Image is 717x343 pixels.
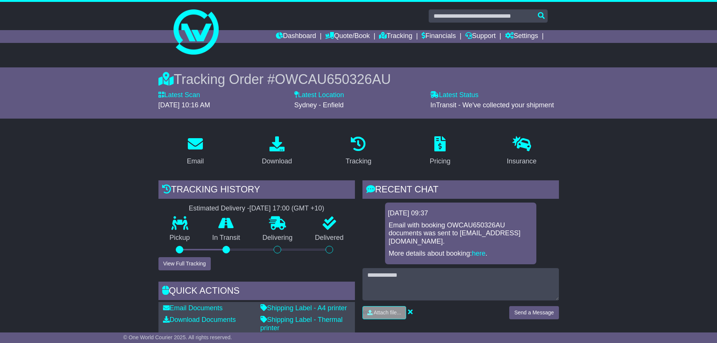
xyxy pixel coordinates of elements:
[294,91,344,99] label: Latest Location
[389,250,533,258] p: More details about booking: .
[123,334,232,340] span: © One World Courier 2025. All rights reserved.
[425,134,455,169] a: Pricing
[260,304,347,312] a: Shipping Label - A4 printer
[275,72,391,87] span: OWCAU650326AU
[250,204,324,213] div: [DATE] 17:00 (GMT +10)
[257,134,297,169] a: Download
[201,234,251,242] p: In Transit
[388,209,533,218] div: [DATE] 09:37
[379,30,412,43] a: Tracking
[430,101,554,109] span: InTransit - We've collected your shipment
[389,221,533,246] p: Email with booking OWCAU650326AU documents was sent to [EMAIL_ADDRESS][DOMAIN_NAME].
[465,30,496,43] a: Support
[430,156,451,166] div: Pricing
[294,101,344,109] span: Sydney - Enfield
[502,134,542,169] a: Insurance
[472,250,486,257] a: here
[158,91,200,99] label: Latest Scan
[158,180,355,201] div: Tracking history
[163,304,223,312] a: Email Documents
[163,316,236,323] a: Download Documents
[346,156,371,166] div: Tracking
[505,30,538,43] a: Settings
[182,134,209,169] a: Email
[187,156,204,166] div: Email
[262,156,292,166] div: Download
[341,134,376,169] a: Tracking
[260,316,343,332] a: Shipping Label - Thermal printer
[276,30,316,43] a: Dashboard
[304,234,355,242] p: Delivered
[362,180,559,201] div: RECENT CHAT
[158,71,559,87] div: Tracking Order #
[158,234,201,242] p: Pickup
[158,282,355,302] div: Quick Actions
[507,156,537,166] div: Insurance
[430,91,478,99] label: Latest Status
[251,234,304,242] p: Delivering
[158,101,210,109] span: [DATE] 10:16 AM
[422,30,456,43] a: Financials
[509,306,559,319] button: Send a Message
[158,257,211,270] button: View Full Tracking
[158,204,355,213] div: Estimated Delivery -
[325,30,370,43] a: Quote/Book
